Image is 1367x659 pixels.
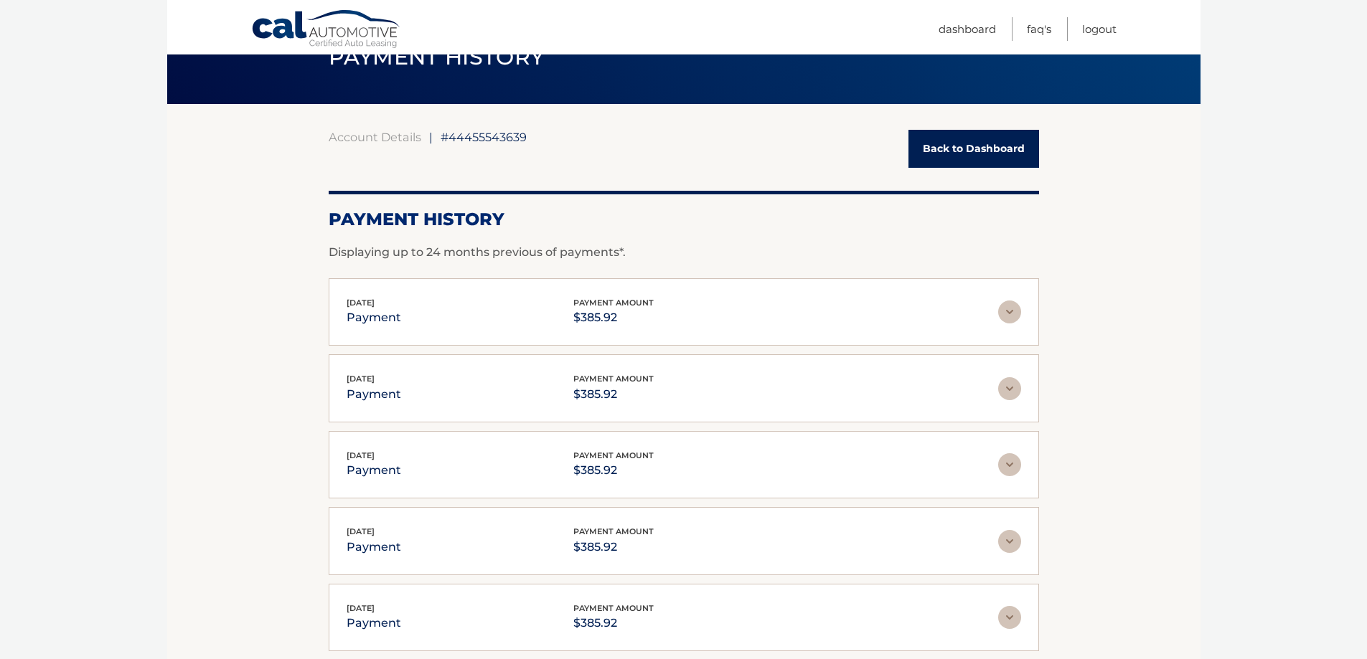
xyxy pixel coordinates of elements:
[329,44,545,70] span: PAYMENT HISTORY
[573,603,654,613] span: payment amount
[573,384,654,404] p: $385.92
[939,17,996,41] a: Dashboard
[347,384,401,404] p: payment
[573,308,654,328] p: $385.92
[573,537,654,557] p: $385.92
[998,453,1021,476] img: accordion-rest.svg
[329,209,1039,230] h2: Payment History
[573,526,654,536] span: payment amount
[573,298,654,308] span: payment amount
[329,130,421,144] a: Account Details
[347,537,401,557] p: payment
[347,613,401,633] p: payment
[347,450,375,460] span: [DATE]
[347,460,401,480] p: payment
[998,377,1021,400] img: accordion-rest.svg
[347,526,375,536] span: [DATE]
[347,374,375,384] span: [DATE]
[908,130,1039,168] a: Back to Dashboard
[429,130,433,144] span: |
[347,603,375,613] span: [DATE]
[347,298,375,308] span: [DATE]
[1027,17,1051,41] a: FAQ's
[998,606,1021,629] img: accordion-rest.svg
[1082,17,1117,41] a: Logout
[998,300,1021,323] img: accordion-rest.svg
[573,450,654,460] span: payment amount
[573,460,654,480] p: $385.92
[441,130,527,144] span: #44455543639
[573,613,654,633] p: $385.92
[329,244,1039,261] p: Displaying up to 24 months previous of payments*.
[347,308,401,328] p: payment
[998,530,1021,553] img: accordion-rest.svg
[251,9,402,51] a: Cal Automotive
[573,374,654,384] span: payment amount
